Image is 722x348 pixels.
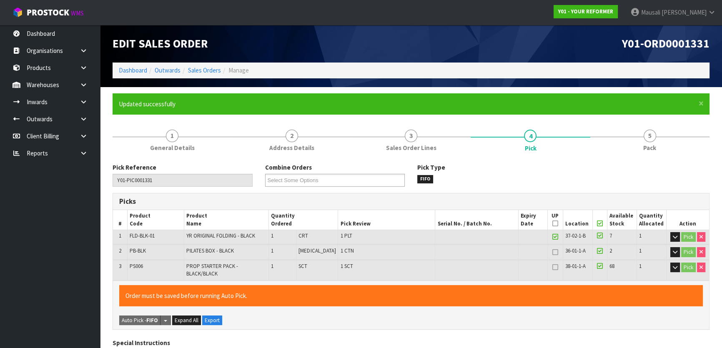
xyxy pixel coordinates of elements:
[644,130,656,142] span: 5
[202,315,222,325] button: Export
[119,100,175,108] span: Updated successfully
[119,315,160,325] button: Auto Pick -FIFO
[558,8,613,15] strong: Y01 - YOUR REFORMER
[186,263,238,277] span: PROP STARTER PACK - BLACK/BLACK
[519,210,547,230] th: Expiry Date
[639,247,642,254] span: 1
[27,7,69,18] span: ProStock
[554,5,618,18] a: Y01 - YOUR REFORMER
[609,263,614,270] span: 68
[565,263,586,270] span: 38-01-1-A
[119,198,405,205] h3: Picks
[637,210,666,230] th: Quantity Allocated
[298,232,308,239] span: CRT
[662,8,707,16] span: [PERSON_NAME]
[643,143,656,152] span: Pack
[609,247,612,254] span: 2
[547,210,563,230] th: UP
[175,317,198,324] span: Expand All
[563,210,592,230] th: Location
[228,66,249,74] span: Manage
[119,66,147,74] a: Dashboard
[417,175,433,183] span: FIFO
[113,163,156,172] label: Pick Reference
[298,263,307,270] span: SCT
[130,232,155,239] span: FLD-BLK-01
[130,247,146,254] span: PB-BLK
[188,66,221,74] a: Sales Orders
[184,210,268,230] th: Product Name
[340,247,353,254] span: 1 CTN
[667,210,709,230] th: Action
[146,317,158,324] strong: FIFO
[127,210,184,230] th: Product Code
[699,98,704,109] span: ×
[609,232,612,239] span: 7
[639,263,642,270] span: 1
[565,247,586,254] span: 36-01-1-A
[155,66,180,74] a: Outwards
[681,263,696,273] button: Pick
[435,210,519,230] th: Serial No. / Batch No.
[268,210,338,230] th: Quantity Ordered
[524,130,536,142] span: 4
[298,247,336,254] span: [MEDICAL_DATA]
[338,210,435,230] th: Pick Review
[119,285,703,306] div: Order must be saved before running Auto Pick.
[271,232,273,239] span: 1
[113,338,170,347] label: Special Instructions
[405,130,417,142] span: 3
[681,247,696,257] button: Pick
[265,163,312,172] label: Combine Orders
[172,315,201,325] button: Expand All
[119,232,121,239] span: 1
[150,143,195,152] span: General Details
[119,247,121,254] span: 2
[13,7,23,18] img: cube-alt.png
[271,247,273,254] span: 1
[565,232,586,239] span: 37-02-1-B
[166,130,178,142] span: 1
[340,263,353,270] span: 1 SCT
[286,130,298,142] span: 2
[386,143,436,152] span: Sales Order Lines
[271,263,273,270] span: 1
[119,263,121,270] span: 3
[113,36,208,51] span: Edit Sales Order
[641,8,660,16] span: Mausali
[622,36,709,51] span: Y01-ORD0001331
[417,163,445,172] label: Pick Type
[186,232,255,239] span: YR ORIGINAL FOLDING - BLACK
[607,210,637,230] th: Available Stock
[186,247,234,254] span: PILATES BOX - BLACK
[130,263,143,270] span: PS006
[71,9,84,17] small: WMS
[113,210,127,230] th: #
[639,232,642,239] span: 1
[340,232,352,239] span: 1 PLT
[681,232,696,242] button: Pick
[269,143,314,152] span: Address Details
[524,144,536,153] span: Pick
